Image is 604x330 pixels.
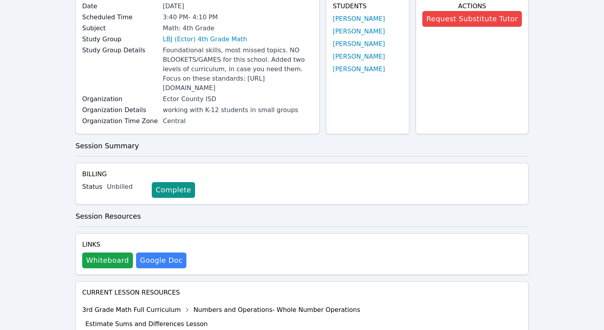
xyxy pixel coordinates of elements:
[82,288,522,297] h4: Current Lesson Resources
[85,320,208,328] span: Estimate Sums and Differences Lesson
[75,211,528,222] h3: Session Resources
[107,182,145,192] div: Unbilled
[82,46,158,55] label: Study Group Details
[82,304,360,316] div: 3rd Grade Math Full Curriculum Numbers and Operations- Whole Number Operations
[163,13,313,22] div: 3:40 PM - 4:10 PM
[333,52,385,61] a: [PERSON_NAME]
[82,182,102,192] label: Status
[422,11,522,27] button: Request Substitute Tutor
[333,27,385,36] a: [PERSON_NAME]
[82,170,522,179] h4: Billing
[333,39,385,49] a: [PERSON_NAME]
[82,253,133,268] button: Whiteboard
[163,105,313,115] div: working with K-12 students in small groups
[333,65,385,74] a: [PERSON_NAME]
[82,105,158,115] label: Organization Details
[82,13,158,22] label: Scheduled Time
[82,240,186,249] h4: Links
[163,46,313,93] div: Foundational skills, most missed topics. NO BLOOKETS/GAMES for this school. Added two levels of c...
[163,116,313,126] div: Central
[333,2,403,11] h4: Students
[82,94,158,104] label: Organization
[163,24,313,33] div: Math: 4th Grade
[75,140,528,151] h3: Session Summary
[163,2,313,11] div: [DATE]
[136,253,186,268] a: Google Doc
[163,94,313,104] div: Ector County ISD
[163,35,247,44] a: LBJ (Ector) 4th Grade Math
[82,35,158,44] label: Study Group
[82,24,158,33] label: Subject
[333,14,385,24] a: [PERSON_NAME]
[422,2,522,11] h4: Actions
[82,2,158,11] label: Date
[152,182,195,198] a: Complete
[82,116,158,126] label: Organization Time Zone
